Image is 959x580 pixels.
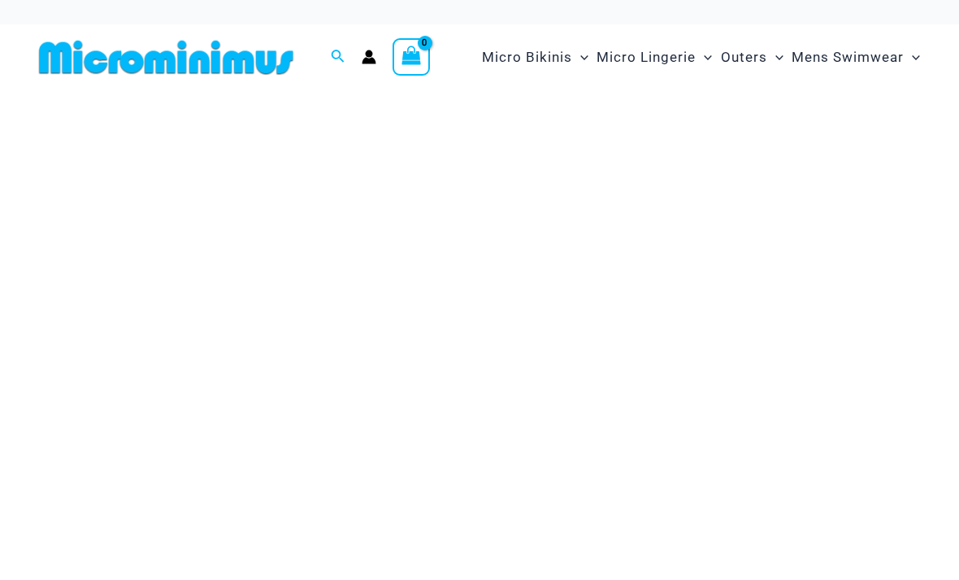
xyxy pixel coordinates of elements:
a: Micro BikinisMenu ToggleMenu Toggle [478,33,592,82]
a: Account icon link [362,50,376,64]
img: MM SHOP LOGO FLAT [33,39,300,76]
span: Micro Bikinis [482,37,572,78]
a: Micro LingerieMenu ToggleMenu Toggle [592,33,716,82]
span: Menu Toggle [904,37,920,78]
nav: Site Navigation [475,30,926,85]
a: OutersMenu ToggleMenu Toggle [717,33,788,82]
span: Menu Toggle [696,37,712,78]
a: Mens SwimwearMenu ToggleMenu Toggle [788,33,924,82]
span: Outers [721,37,767,78]
span: Menu Toggle [767,37,783,78]
span: Menu Toggle [572,37,588,78]
span: Mens Swimwear [792,37,904,78]
a: Search icon link [331,47,345,68]
a: View Shopping Cart, empty [393,38,430,76]
span: Micro Lingerie [597,37,696,78]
